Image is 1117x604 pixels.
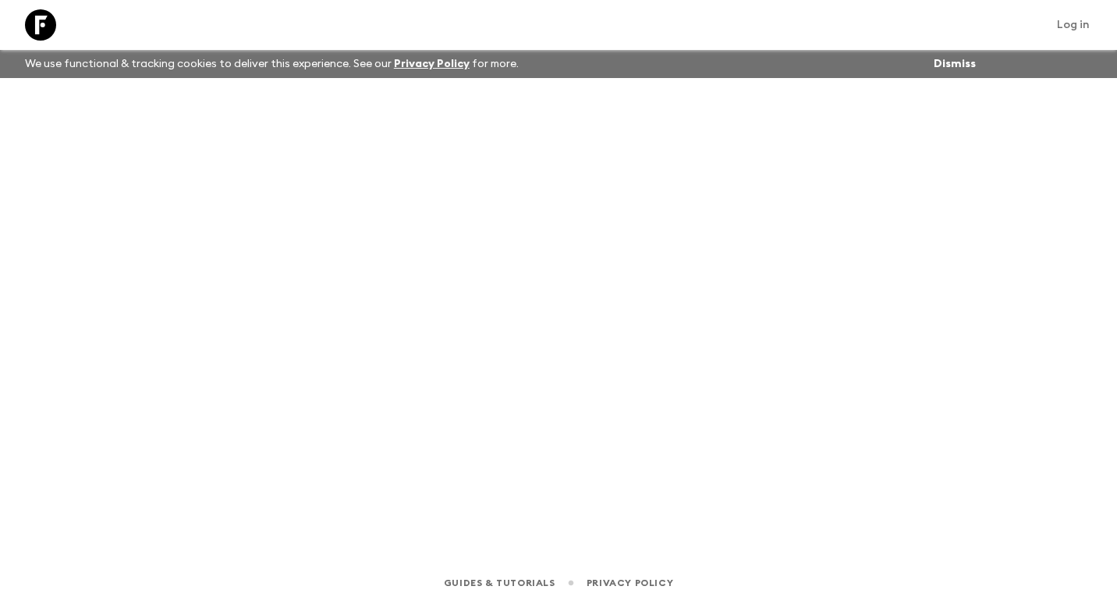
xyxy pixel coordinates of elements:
a: Privacy Policy [587,574,673,592]
p: We use functional & tracking cookies to deliver this experience. See our for more. [19,50,525,78]
a: Privacy Policy [394,59,470,69]
a: Guides & Tutorials [444,574,555,592]
a: Log in [1048,14,1098,36]
button: Dismiss [930,53,980,75]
